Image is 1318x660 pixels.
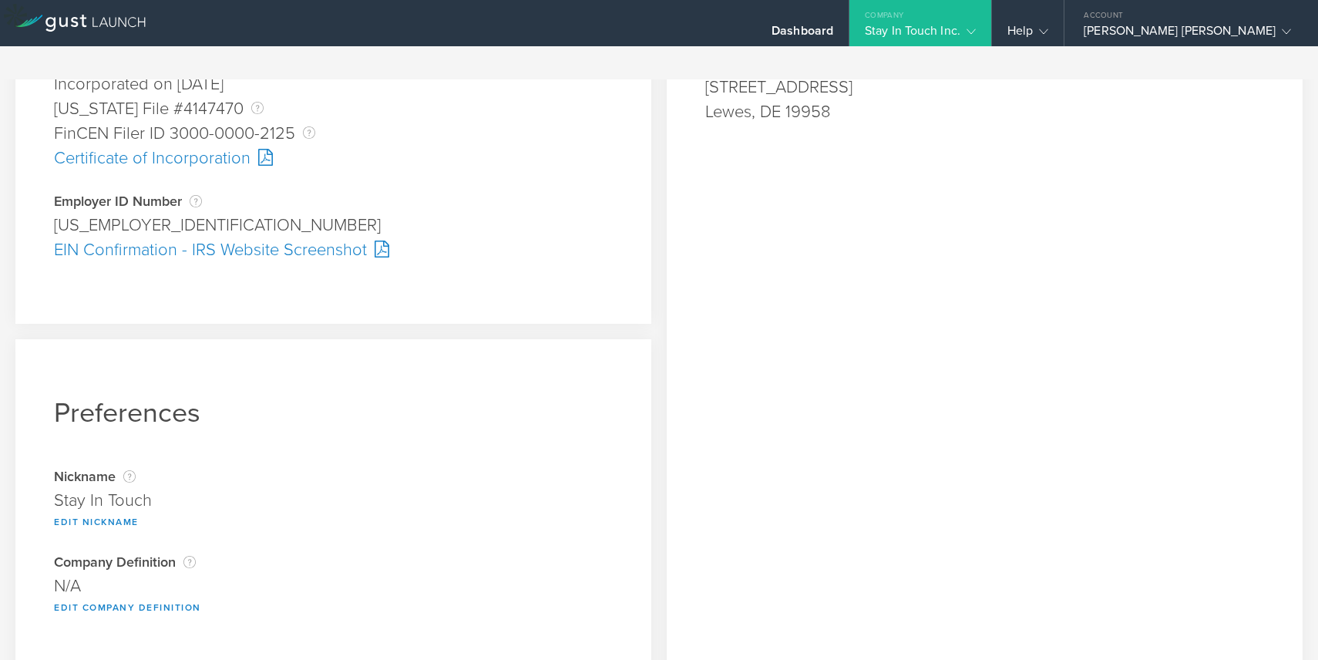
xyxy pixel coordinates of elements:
[705,75,1264,99] div: [STREET_ADDRESS]
[54,488,613,513] div: Stay In Touch
[54,513,139,531] button: Edit Nickname
[54,121,613,146] div: FinCEN Filer ID 3000-0000-2125
[772,23,833,46] div: Dashboard
[54,574,613,598] div: N/A
[54,213,613,237] div: [US_EMPLOYER_IDENTIFICATION_NUMBER]
[1007,23,1048,46] div: Help
[1084,23,1291,46] div: [PERSON_NAME] [PERSON_NAME]
[54,72,613,96] div: Incorporated on [DATE]
[54,146,613,170] div: Certificate of Incorporation
[54,396,613,429] h1: Preferences
[865,23,976,46] div: Stay In Touch Inc.
[54,194,613,209] div: Employer ID Number
[54,554,613,570] div: Company Definition
[54,96,613,121] div: [US_STATE] File #4147470
[54,237,613,262] div: EIN Confirmation - IRS Website Screenshot
[54,598,201,617] button: Edit Company Definition
[705,99,1264,124] div: Lewes, DE 19958
[54,469,613,484] div: Nickname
